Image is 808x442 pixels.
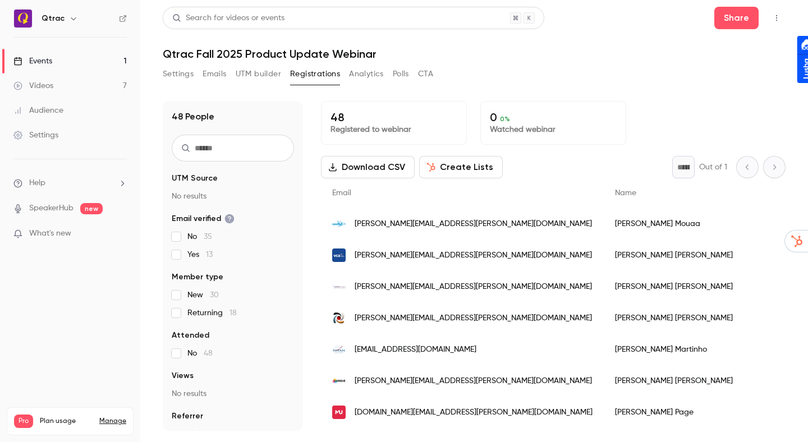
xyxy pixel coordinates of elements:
img: Qtrac [14,10,32,27]
button: Create Lists [419,156,503,178]
img: emendsys.com [332,217,346,231]
h6: Qtrac [42,13,65,24]
span: 30 [210,291,219,299]
h1: 48 People [172,110,214,123]
div: Videos [13,80,53,91]
span: 0 % [500,115,510,123]
button: Registrations [290,65,340,83]
span: What's new [29,228,71,240]
img: titansoftware.com.br [332,343,346,356]
button: CTA [418,65,433,83]
span: Member type [172,271,223,283]
img: cxmsolutions.com [332,311,346,325]
span: Views [172,370,194,381]
section: facet-groups [172,173,294,440]
span: 18 [229,309,237,317]
p: 0 [490,110,617,124]
p: 48 [330,110,457,124]
span: Yes [187,249,213,260]
p: Watched webinar [490,124,617,135]
button: Polls [393,65,409,83]
span: Plan usage [40,417,93,426]
span: Name [615,189,636,197]
p: No results [172,429,294,440]
span: [PERSON_NAME][EMAIL_ADDRESS][PERSON_NAME][DOMAIN_NAME] [355,312,592,324]
img: pslprint.co.uk [332,374,346,388]
button: Analytics [349,65,384,83]
div: Events [13,56,52,67]
span: [PERSON_NAME][EMAIL_ADDRESS][PERSON_NAME][DOMAIN_NAME] [355,218,592,230]
span: Email [332,189,351,197]
p: No results [172,191,294,202]
span: No [187,231,212,242]
span: Attended [172,330,209,341]
button: UTM builder [236,65,281,83]
span: 48 [204,349,213,357]
span: Pro [14,415,33,428]
span: [EMAIL_ADDRESS][DOMAIN_NAME] [355,344,476,356]
a: SpeakerHub [29,202,74,214]
span: No [187,348,213,359]
img: murdoch.edu.au [332,406,346,419]
span: [PERSON_NAME][EMAIL_ADDRESS][PERSON_NAME][DOMAIN_NAME] [355,375,592,387]
button: Settings [163,65,194,83]
div: Search for videos or events [172,12,284,24]
button: Download CSV [321,156,415,178]
p: No results [172,388,294,399]
img: vca.com [332,248,346,262]
span: Referrer [172,411,203,422]
button: Emails [203,65,226,83]
span: Email verified [172,213,235,224]
p: Out of 1 [699,162,727,173]
span: Returning [187,307,237,319]
span: UTM Source [172,173,218,184]
h1: Qtrac Fall 2025 Product Update Webinar [163,47,786,61]
span: new [80,203,103,214]
iframe: Noticeable Trigger [113,229,127,239]
button: Share [714,7,759,29]
span: Help [29,177,45,189]
div: Audience [13,105,63,116]
span: [DOMAIN_NAME][EMAIL_ADDRESS][PERSON_NAME][DOMAIN_NAME] [355,407,593,418]
p: Registered to webinar [330,124,457,135]
span: 35 [204,233,212,241]
a: Manage [99,417,126,426]
span: 13 [206,251,213,259]
li: help-dropdown-opener [13,177,127,189]
div: Settings [13,130,58,141]
img: scchousingauthority.org [332,280,346,293]
span: [PERSON_NAME][EMAIL_ADDRESS][PERSON_NAME][DOMAIN_NAME] [355,281,592,293]
span: [PERSON_NAME][EMAIL_ADDRESS][PERSON_NAME][DOMAIN_NAME] [355,250,592,261]
span: New [187,289,219,301]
